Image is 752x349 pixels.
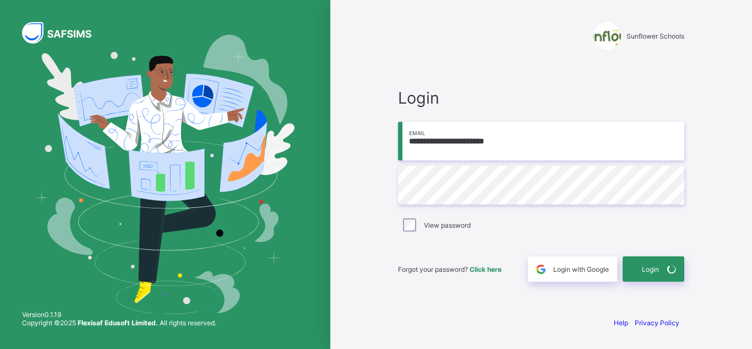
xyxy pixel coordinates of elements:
[78,319,158,327] strong: Flexisaf Edusoft Limited.
[22,310,216,319] span: Version 0.1.19
[22,319,216,327] span: Copyright © 2025 All rights reserved.
[22,22,105,44] img: SAFSIMS Logo
[398,88,684,108] span: Login
[424,221,471,229] label: View password
[535,263,547,276] img: google.396cfc9801f0270233282035f929180a.svg
[36,35,295,314] img: Hero Image
[398,265,502,273] span: Forgot your password?
[626,32,684,40] span: Sunflower Schools
[553,265,609,273] span: Login with Google
[642,265,659,273] span: Login
[635,319,679,327] a: Privacy Policy
[470,265,502,273] a: Click here
[614,319,628,327] a: Help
